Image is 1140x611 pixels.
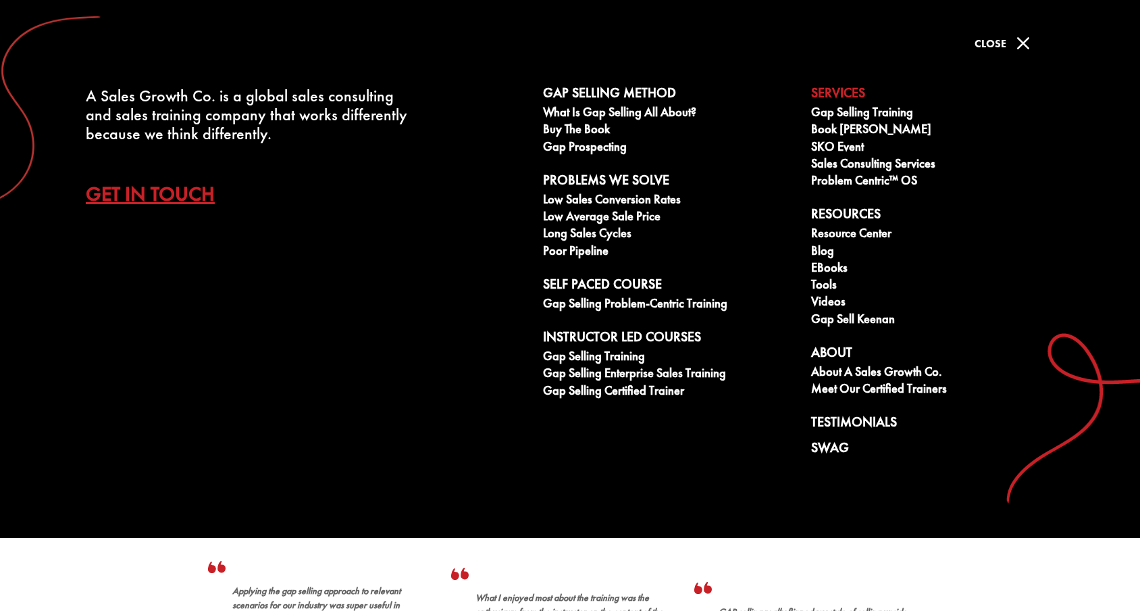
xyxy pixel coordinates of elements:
[543,366,796,383] a: Gap Selling Enterprise Sales Training
[1010,30,1037,57] span: M
[543,226,796,243] a: Long Sales Cycles
[543,329,796,349] a: Instructor Led Courses
[811,157,1064,174] a: Sales Consulting Services
[543,140,796,157] a: Gap Prospecting
[811,345,1064,365] a: About
[543,349,796,366] a: Gap Selling Training
[543,122,796,139] a: Buy The Book
[811,140,1064,157] a: SKO Event
[811,85,1064,105] a: Services
[543,210,796,226] a: Low Average Sale Price
[811,382,1064,399] a: Meet our Certified Trainers
[811,174,1064,191] a: Problem Centric™ OS
[543,244,796,261] a: Poor Pipeline
[543,276,796,297] a: Self Paced Course
[811,261,1064,278] a: eBooks
[811,278,1064,295] a: Tools
[543,172,796,193] a: Problems We Solve
[811,206,1064,226] a: Resources
[543,193,796,210] a: Low Sales Conversion Rates
[811,244,1064,261] a: Blog
[86,87,423,143] div: A Sales Growth Co. is a global sales consulting and sales training company that works differently...
[811,365,1064,382] a: About A Sales Growth Co.
[811,122,1064,139] a: Book [PERSON_NAME]
[811,295,1064,312] a: Videos
[811,105,1064,122] a: Gap Selling Training
[811,226,1064,243] a: Resource Center
[811,414,1064,435] a: Testimonials
[811,440,1064,460] a: Swag
[543,384,796,401] a: Gap Selling Certified Trainer
[543,85,796,105] a: Gap Selling Method
[975,36,1006,51] span: Close
[86,170,235,218] a: Get In Touch
[811,312,1064,329] a: Gap Sell Keenan
[543,297,796,314] a: Gap Selling Problem-Centric Training
[543,105,796,122] a: What is Gap Selling all about?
